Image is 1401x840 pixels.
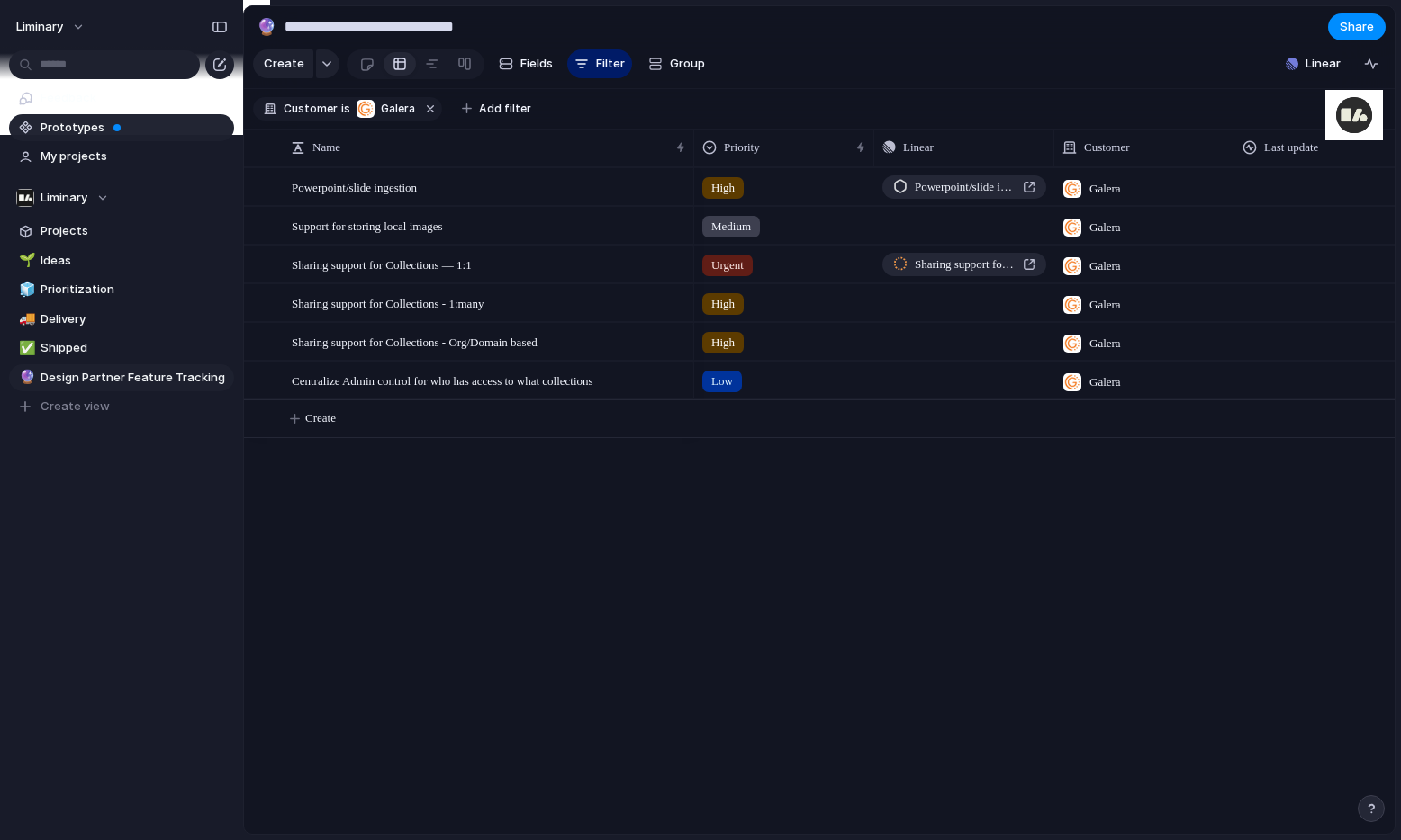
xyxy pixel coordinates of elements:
[711,179,735,197] span: High
[284,101,338,117] span: Customer
[724,139,760,156] span: Priority
[19,367,32,388] div: 🔮
[16,369,34,387] button: 🔮
[711,295,735,313] span: High
[479,101,531,117] span: Add filter
[711,218,751,236] span: Medium
[381,101,415,117] span: Galera
[41,119,228,137] span: Prototypes
[9,306,234,333] a: 🚚Delivery
[492,49,560,78] button: Fields
[257,14,276,39] div: 🔮
[41,89,228,107] span: Feedback
[41,147,228,165] span: My projects
[41,189,87,207] span: Liminary
[567,49,632,78] button: Filter
[292,176,417,197] span: Powerpoint/slide ingestion
[9,184,234,211] button: Liminary
[41,310,228,328] span: Delivery
[292,215,443,236] span: Support for storing local images
[1089,373,1121,391] span: Galera
[16,18,63,36] span: liminary
[292,254,472,274] span: Sharing support for Collections — 1:1
[711,256,744,274] span: Urgent
[451,96,542,121] button: Add filter
[292,292,484,313] span: Sharing support for Collections - 1:many
[338,99,354,119] button: is
[903,139,934,156] span: Linear
[41,222,228,240] span: Projects
[1328,13,1386,40] button: Share
[292,370,593,390] span: Centralize Admin control for who has access to what collections
[1279,50,1348,77] button: Linear
[19,338,32,359] div: ✅
[915,178,1016,196] span: Powerpoint/slide ingestion
[292,331,538,352] span: Sharing support for Collections - Org/Domain based
[520,55,553,73] span: Fields
[9,143,234,170] a: My projects
[312,139,340,156] span: Name
[19,308,32,329] div: 🚚
[1340,18,1374,36] span: Share
[882,253,1046,276] a: Sharing support for Collections — 1:1
[41,252,228,270] span: Ideas
[711,372,733,390] span: Low
[9,364,234,391] a: 🔮Design Partner Feature Tracking
[9,85,234,112] a: Feedback
[9,218,234,245] a: Projects
[305,409,336,427] span: Create
[1084,139,1130,156] span: Customer
[16,252,34,270] button: 🌱
[19,250,32,271] div: 🌱
[16,310,34,328] button: 🚚
[711,334,735,352] span: High
[9,393,234,420] button: Create view
[1089,219,1121,237] span: Galera
[882,175,1046,199] a: Powerpoint/slide ingestion
[341,101,350,117] span: is
[41,369,228,387] span: Design Partner Feature Tracking
[352,99,419,119] button: Galera
[915,255,1016,273] span: Sharing support for Collections — 1:1
[1089,180,1121,198] span: Galera
[19,280,32,300] div: 🧊
[9,335,234,362] a: ✅Shipped
[253,49,313,78] button: Create
[9,247,234,274] a: 🌱Ideas
[252,13,281,41] button: 🔮
[16,339,34,357] button: ✅
[639,49,714,78] button: Group
[1089,335,1121,353] span: Galera
[41,281,228,299] span: Prioritization
[1089,257,1121,275] span: Galera
[1264,139,1318,156] span: Last update
[264,55,304,73] span: Create
[670,55,705,73] span: Group
[16,281,34,299] button: 🧊
[596,55,625,73] span: Filter
[1089,296,1121,314] span: Galera
[1306,55,1341,73] span: Linear
[41,339,228,357] span: Shipped
[9,114,234,141] a: Prototypes
[41,398,110,416] span: Create view
[9,276,234,303] a: 🧊Prioritization
[8,13,95,41] button: liminary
